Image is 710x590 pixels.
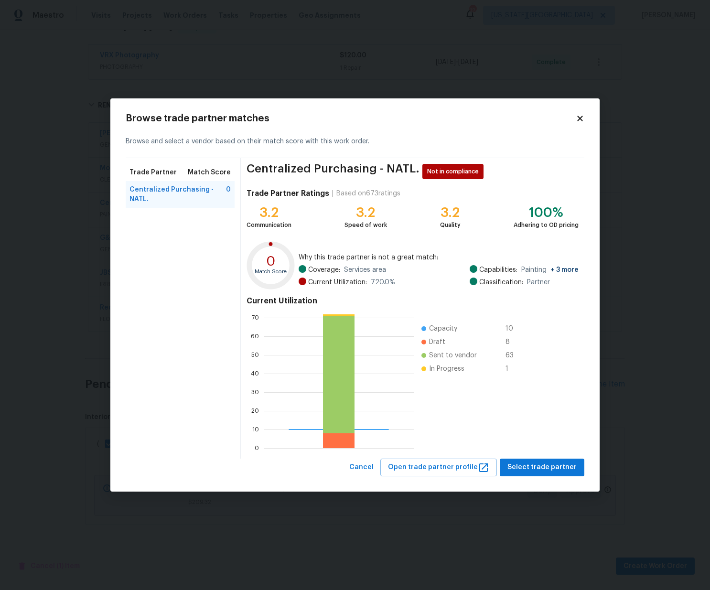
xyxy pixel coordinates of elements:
[252,427,259,432] text: 10
[129,185,226,204] span: Centralized Purchasing - NATL.
[440,220,461,230] div: Quality
[429,337,445,347] span: Draft
[514,208,579,217] div: 100%
[388,461,489,473] span: Open trade partner profile
[427,167,483,176] span: Not in compliance
[479,265,517,275] span: Capabilities:
[251,408,259,414] text: 20
[247,164,420,179] span: Centralized Purchasing - NATL.
[521,265,579,275] span: Painting
[507,461,577,473] span: Select trade partner
[188,168,231,177] span: Match Score
[255,445,259,451] text: 0
[506,337,521,347] span: 8
[344,265,386,275] span: Services area
[506,364,521,374] span: 1
[251,334,259,340] text: 60
[299,253,579,262] span: Why this trade partner is not a great match:
[226,185,231,204] span: 0
[550,267,579,273] span: + 3 more
[308,278,367,287] span: Current Utilization:
[247,220,291,230] div: Communication
[252,315,259,321] text: 70
[126,114,576,123] h2: Browse trade partner matches
[349,461,374,473] span: Cancel
[429,364,464,374] span: In Progress
[527,278,550,287] span: Partner
[514,220,579,230] div: Adhering to OD pricing
[380,459,497,476] button: Open trade partner profile
[308,265,340,275] span: Coverage:
[251,371,259,376] text: 40
[251,352,259,358] text: 50
[247,208,291,217] div: 3.2
[247,296,579,306] h4: Current Utilization
[506,351,521,360] span: 63
[126,125,584,158] div: Browse and select a vendor based on their match score with this work order.
[500,459,584,476] button: Select trade partner
[506,324,521,333] span: 10
[247,189,329,198] h4: Trade Partner Ratings
[429,324,457,333] span: Capacity
[344,208,387,217] div: 3.2
[345,459,377,476] button: Cancel
[371,278,395,287] span: 720.0 %
[479,278,523,287] span: Classification:
[429,351,477,360] span: Sent to vendor
[251,389,259,395] text: 30
[344,220,387,230] div: Speed of work
[329,189,336,198] div: |
[336,189,400,198] div: Based on 673 ratings
[266,255,276,268] text: 0
[255,269,287,275] text: Match Score
[440,208,461,217] div: 3.2
[129,168,177,177] span: Trade Partner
